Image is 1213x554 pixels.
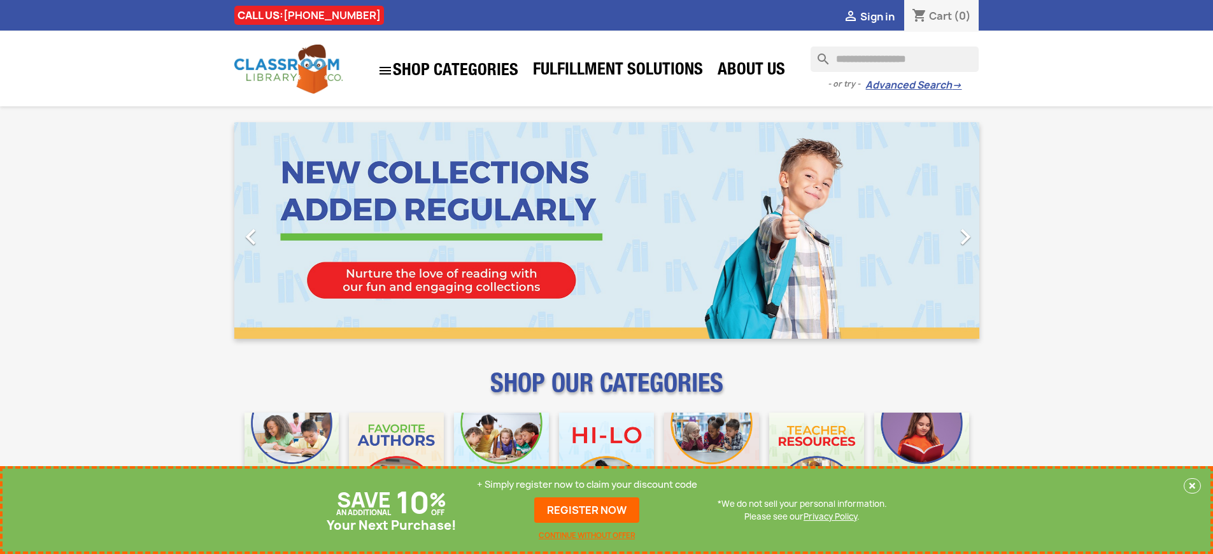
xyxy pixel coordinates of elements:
img: CLC_Dyslexia_Mobile.jpg [874,413,969,508]
img: CLC_Phonics_And_Decodables_Mobile.jpg [454,413,549,508]
img: Classroom Library Company [234,45,343,94]
img: CLC_Teacher_Resources_Mobile.jpg [769,413,864,508]
div: CALL US: [234,6,384,25]
ul: Carousel container [234,122,979,339]
p: SHOP OUR CATEGORIES [234,380,979,402]
a: Advanced Search→ [865,79,961,92]
img: CLC_Favorite_Authors_Mobile.jpg [349,413,444,508]
span: Sign in [860,10,895,24]
span: → [952,79,961,92]
i:  [235,221,267,253]
a: Next [867,122,979,339]
a: Previous [234,122,346,339]
a: Fulfillment Solutions [527,59,709,84]
input: Search [811,46,979,72]
img: CLC_Bulk_Mobile.jpg [245,413,339,508]
a:  Sign in [843,10,895,24]
i:  [378,63,393,78]
img: CLC_HiLo_Mobile.jpg [559,413,654,508]
a: [PHONE_NUMBER] [283,8,381,22]
i:  [949,221,981,253]
span: Cart [929,9,952,23]
img: CLC_Fiction_Nonfiction_Mobile.jpg [664,413,759,508]
i:  [843,10,858,25]
span: - or try - [828,78,865,90]
a: SHOP CATEGORIES [371,57,525,85]
a: About Us [711,59,791,84]
span: (0) [954,9,971,23]
i: shopping_cart [912,9,927,24]
i: search [811,46,826,62]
